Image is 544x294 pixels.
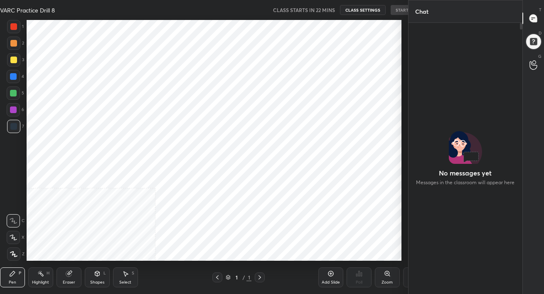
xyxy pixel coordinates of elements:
div: Select [119,280,131,284]
div: 1 [246,274,251,281]
div: Shapes [90,280,104,284]
div: P [19,271,21,275]
div: 1 [232,275,241,280]
button: CLASS SETTINGS [340,5,386,15]
div: 6 [7,103,24,116]
div: X [7,231,25,244]
div: 5 [7,86,24,100]
div: S [132,271,134,275]
div: 2 [7,37,24,50]
h5: CLASS STARTS IN 22 MINS [273,6,335,14]
p: D [539,30,542,36]
p: Chat [409,0,435,22]
div: Z [7,247,25,261]
div: Zoom [382,280,393,284]
div: Eraser [63,280,75,284]
div: L [103,271,106,275]
div: 1 [7,20,24,33]
div: 4 [7,70,24,83]
div: Highlight [32,280,49,284]
div: Pen [9,280,16,284]
div: Add Slide [322,280,340,284]
div: C [7,214,25,227]
div: 3 [7,53,24,67]
p: T [539,7,542,13]
div: 7 [7,120,24,133]
div: H [47,271,49,275]
div: / [242,275,245,280]
p: G [538,53,542,59]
